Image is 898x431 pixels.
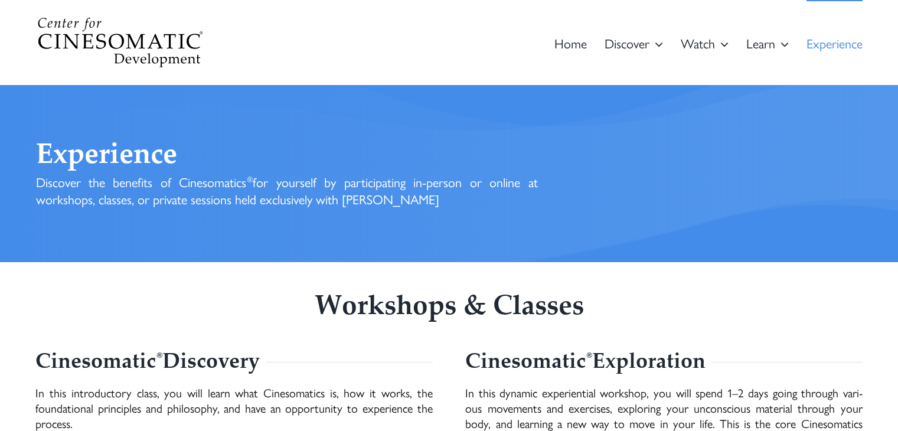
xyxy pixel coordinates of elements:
[36,17,203,68] img: Center For Cinesomatic Development Logo
[586,351,592,360] sup: ®
[247,175,253,184] sup: ®
[35,351,260,376] h3: Cine­so­mat­ic Discovery
[35,292,862,324] h2: Work­shops & Classes
[806,37,863,50] span: Expe­ri­ence
[746,37,775,50] span: Learn
[605,37,649,50] span: Dis­cov­er
[156,351,162,360] sup: ®
[465,351,706,376] h3: Cine­so­mat­ic Exploration
[35,385,432,431] p: In this intro­duc­to­ry class, you will learn what Cine­so­mat­ics is, how it works, the foun­da­...
[681,37,715,50] span: Watch
[36,140,538,174] h1: Expe­ri­ence
[554,37,587,50] span: Home
[36,174,538,207] h3: Discover the benefits of Cinesomatics for yourself by participating in-person or online at worksh...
